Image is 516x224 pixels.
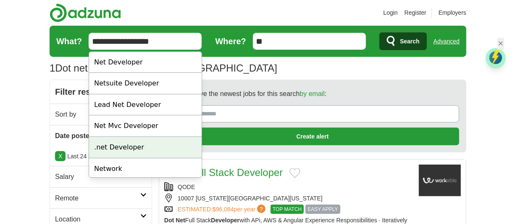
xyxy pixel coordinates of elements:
[89,115,202,137] div: Net Mvc Developer
[164,217,174,224] strong: Dot
[89,73,202,94] div: Netsuite Developer
[50,3,121,22] img: Adzuna logo
[55,171,140,182] h2: Salary
[434,33,460,50] a: Advanced
[55,193,140,204] h2: Remote
[300,90,325,97] a: by email
[439,8,466,17] a: Employers
[215,35,246,48] label: Where?
[178,205,267,214] a: ESTIMATED:$96,084per year?
[405,8,426,17] a: Register
[89,52,202,73] div: Net Developer
[164,182,412,192] div: QODE
[305,205,340,214] span: EASY APPLY
[166,128,459,145] button: Create alert
[56,35,82,48] label: What?
[50,80,152,104] h2: Filter results
[213,206,234,213] span: $96,084
[89,94,202,116] div: Lead Net Developer
[176,217,185,224] strong: Net
[55,151,66,161] a: X
[50,125,152,147] a: Date posted
[271,205,304,214] span: TOP MATCH
[164,167,283,178] a: .NET Full Stack Developer
[50,104,152,125] a: Sort by
[50,60,55,76] span: 1
[55,109,140,120] h2: Sort by
[55,131,140,141] h2: Date posted
[89,158,202,180] div: Network
[419,165,461,196] img: Company logo
[50,62,277,74] h1: Dot net developer Jobs in [GEOGRAPHIC_DATA]
[55,152,147,161] p: Last 24 hours
[50,187,152,209] a: Remote
[383,8,398,17] a: Login
[211,217,240,224] strong: Developer
[164,194,412,203] div: 10007 [US_STATE][GEOGRAPHIC_DATA][US_STATE]
[379,32,427,50] button: Search
[290,168,300,178] button: Add to favorite jobs
[400,33,420,50] span: Search
[50,166,152,187] a: Salary
[257,205,266,213] span: ?
[183,88,326,99] span: Receive the newest jobs for this search :
[89,137,202,158] div: .net Developer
